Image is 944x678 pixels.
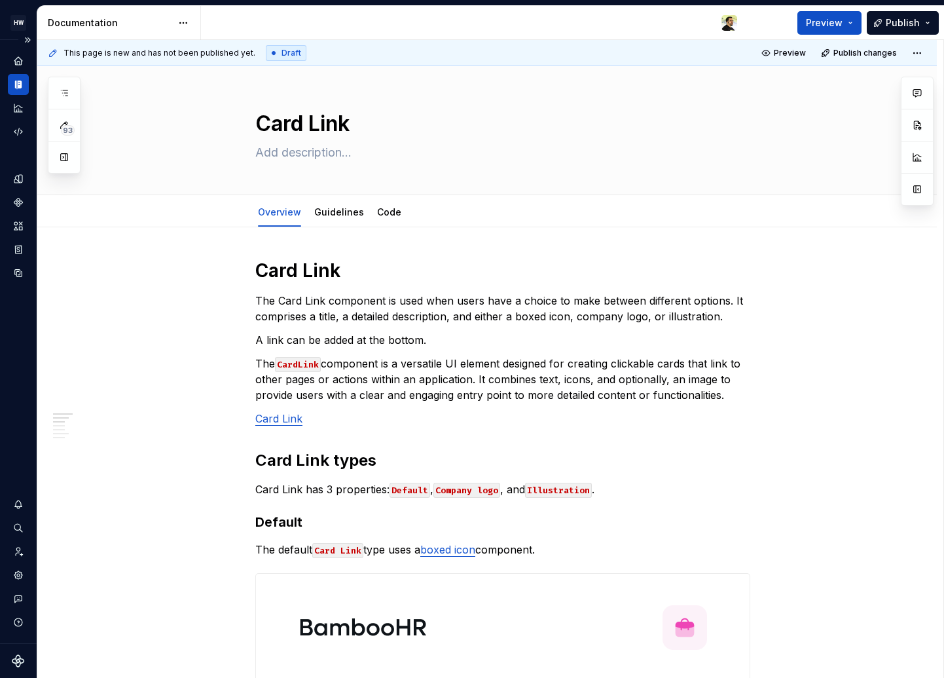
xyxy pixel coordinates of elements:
h2: Card Link types [255,450,750,471]
a: Settings [8,565,29,586]
a: Card Link [255,412,302,425]
button: Expand sidebar [18,31,37,49]
a: Documentation [8,74,29,95]
a: Storybook stories [8,239,29,260]
div: HW [10,15,26,31]
span: Draft [281,48,301,58]
span: Publish [886,16,920,29]
span: Preview [774,48,806,58]
a: Invite team [8,541,29,562]
code: Illustration [525,483,592,498]
p: The component is a versatile UI element designed for creating clickable cards that link to other ... [255,356,750,403]
p: The default type uses a component. [255,542,750,557]
span: Preview [806,16,843,29]
a: Components [8,192,29,213]
p: A link can be added at the bottom. [255,332,750,348]
button: HW [3,9,34,37]
a: Design tokens [8,168,29,189]
div: Code [372,198,407,225]
a: Guidelines [314,206,364,217]
a: boxed icon [420,543,475,556]
a: Data sources [8,263,29,284]
code: Company logo [433,483,500,498]
p: The Card Link component is used when users have a choice to make between different options. It co... [255,293,750,324]
div: Documentation [48,16,172,29]
div: Overview [253,198,306,225]
button: Publish [867,11,939,35]
a: Code [377,206,401,217]
button: Preview [797,11,862,35]
h1: Card Link [255,259,750,282]
a: Home [8,50,29,71]
button: Contact support [8,588,29,609]
p: Card Link has 3 properties: , , and . [255,481,750,497]
a: Analytics [8,98,29,119]
h3: Default [255,513,750,531]
span: This page is new and has not been published yet. [64,48,255,58]
div: Guidelines [309,198,369,225]
button: Publish changes [817,44,903,62]
textarea: Card Link [253,108,748,140]
code: CardLink [275,357,321,372]
button: Preview [757,44,812,62]
button: Search ⌘K [8,518,29,538]
button: Notifications [8,494,29,515]
span: Publish changes [833,48,897,58]
img: Honza Toman [721,15,737,31]
a: Assets [8,216,29,236]
span: 93 [61,125,75,136]
a: Code automation [8,121,29,142]
a: Overview [258,206,301,217]
code: Card Link [312,543,363,558]
code: Default [390,483,430,498]
svg: Supernova Logo [12,654,25,668]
